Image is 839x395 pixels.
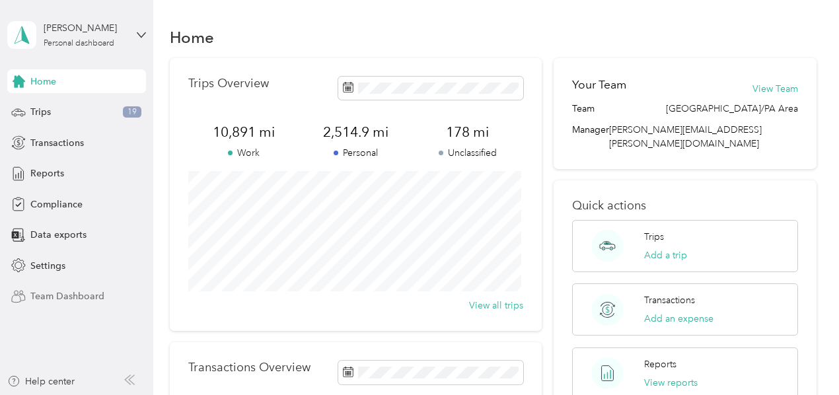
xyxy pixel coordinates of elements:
span: [PERSON_NAME][EMAIL_ADDRESS][PERSON_NAME][DOMAIN_NAME] [609,124,762,149]
p: Personal [300,146,412,160]
span: Trips [30,105,51,119]
span: Manager [572,123,609,151]
div: Personal dashboard [44,40,114,48]
p: Trips Overview [188,77,269,90]
p: Work [188,146,300,160]
p: Quick actions [572,199,798,213]
span: Settings [30,259,65,273]
span: Data exports [30,228,87,242]
span: 178 mi [412,123,523,141]
p: Reports [644,357,676,371]
button: Add an expense [644,312,713,326]
button: Add a trip [644,248,687,262]
span: 19 [123,106,141,118]
span: Team Dashboard [30,289,104,303]
span: Transactions [30,136,84,150]
h1: Home [170,30,214,44]
iframe: Everlance-gr Chat Button Frame [765,321,839,395]
p: Transactions [644,293,695,307]
div: [PERSON_NAME] [44,21,126,35]
button: Help center [7,375,75,388]
button: View Team [752,82,798,96]
span: Team [572,102,595,116]
span: 2,514.9 mi [300,123,412,141]
span: [GEOGRAPHIC_DATA]/PA Area [666,102,798,116]
p: Unclassified [412,146,523,160]
span: 10,891 mi [188,123,300,141]
span: Compliance [30,197,83,211]
p: Trips [644,230,664,244]
span: Reports [30,166,64,180]
button: View all trips [469,299,523,312]
h2: Your Team [572,77,626,93]
button: View reports [644,376,698,390]
span: Home [30,75,56,89]
p: Transactions Overview [188,361,310,375]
